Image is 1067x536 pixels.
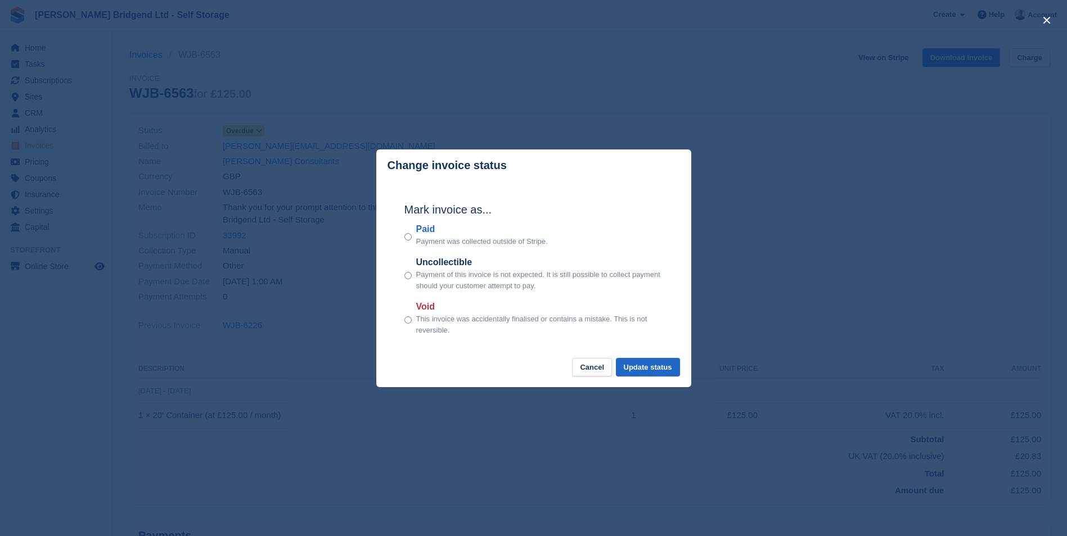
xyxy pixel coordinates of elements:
p: This invoice was accidentally finalised or contains a mistake. This is not reversible. [416,314,663,335]
p: Change invoice status [388,159,507,172]
h2: Mark invoice as... [404,201,663,218]
label: Uncollectible [416,256,663,269]
label: Paid [416,222,548,236]
button: close [1038,11,1056,29]
label: Void [416,300,663,314]
p: Payment of this invoice is not expected. It is still possible to collect payment should your cust... [416,269,663,291]
button: Update status [616,358,680,376]
p: Payment was collected outside of Stripe. [416,236,548,247]
button: Cancel [572,358,612,376]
